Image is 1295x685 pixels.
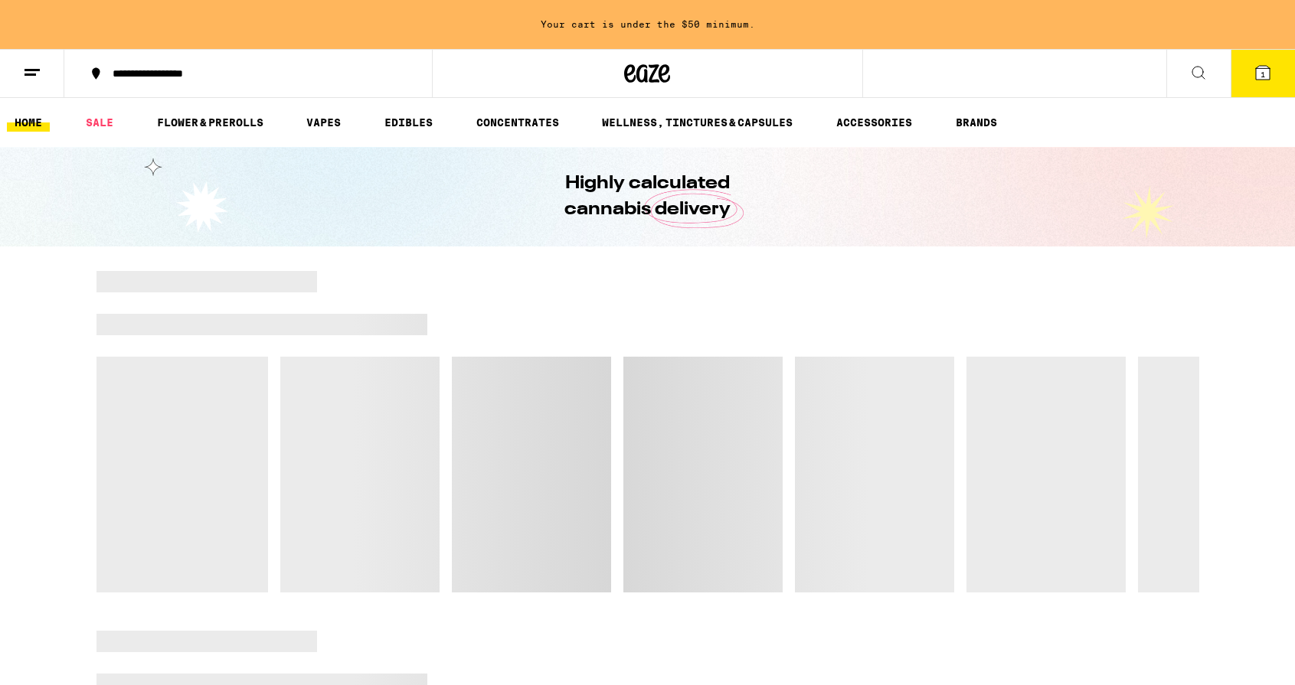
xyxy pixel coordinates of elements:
a: FLOWER & PREROLLS [149,113,271,132]
a: CONCENTRATES [469,113,567,132]
button: 1 [1231,50,1295,97]
a: SALE [78,113,121,132]
h1: Highly calculated cannabis delivery [522,171,774,223]
a: BRANDS [948,113,1005,132]
a: VAPES [299,113,348,132]
a: ACCESSORIES [829,113,920,132]
a: EDIBLES [377,113,440,132]
a: HOME [7,113,50,132]
a: WELLNESS, TINCTURES & CAPSULES [594,113,800,132]
span: 1 [1261,70,1265,79]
